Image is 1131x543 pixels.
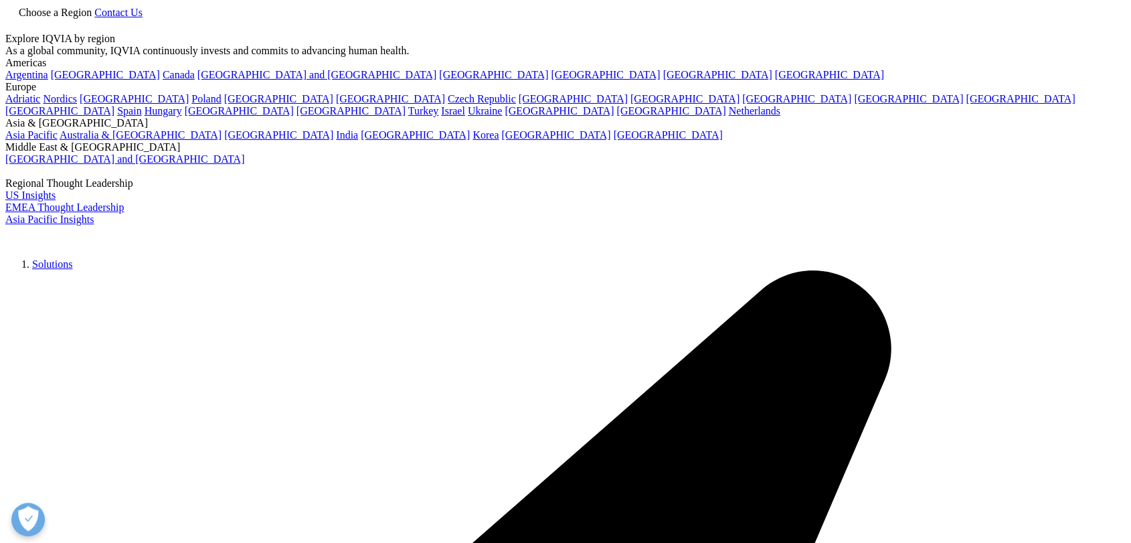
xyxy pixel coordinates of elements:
[551,69,660,80] a: [GEOGRAPHIC_DATA]
[472,129,499,141] a: Korea
[5,177,1126,189] div: Regional Thought Leadership
[5,57,1126,69] div: Americas
[775,69,884,80] a: [GEOGRAPHIC_DATA]
[51,69,160,80] a: [GEOGRAPHIC_DATA]
[408,105,439,117] a: Turkey
[19,7,92,18] span: Choose a Region
[5,189,56,201] a: US Insights
[5,105,114,117] a: [GEOGRAPHIC_DATA]
[5,45,1126,57] div: As a global community, IQVIA continuously invests and commits to advancing human health.
[854,93,963,104] a: [GEOGRAPHIC_DATA]
[296,105,406,117] a: [GEOGRAPHIC_DATA]
[191,93,221,104] a: Poland
[361,129,470,141] a: [GEOGRAPHIC_DATA]
[663,69,772,80] a: [GEOGRAPHIC_DATA]
[80,93,189,104] a: [GEOGRAPHIC_DATA]
[966,93,1075,104] a: [GEOGRAPHIC_DATA]
[742,93,851,104] a: [GEOGRAPHIC_DATA]
[5,33,1126,45] div: Explore IQVIA by region
[519,93,628,104] a: [GEOGRAPHIC_DATA]
[5,117,1126,129] div: Asia & [GEOGRAPHIC_DATA]
[60,129,222,141] a: Australia & [GEOGRAPHIC_DATA]
[94,7,143,18] a: Contact Us
[5,141,1126,153] div: Middle East & [GEOGRAPHIC_DATA]
[630,93,739,104] a: [GEOGRAPHIC_DATA]
[185,105,294,117] a: [GEOGRAPHIC_DATA]
[336,129,358,141] a: India
[336,93,445,104] a: [GEOGRAPHIC_DATA]
[117,105,141,117] a: Spain
[5,69,48,80] a: Argentina
[501,129,610,141] a: [GEOGRAPHIC_DATA]
[614,129,723,141] a: [GEOGRAPHIC_DATA]
[163,69,195,80] a: Canada
[224,129,333,141] a: [GEOGRAPHIC_DATA]
[5,81,1126,93] div: Europe
[145,105,182,117] a: Hungary
[32,258,72,270] a: Solutions
[197,69,436,80] a: [GEOGRAPHIC_DATA] and [GEOGRAPHIC_DATA]
[5,214,94,225] a: Asia Pacific Insights
[468,105,503,117] a: Ukraine
[5,93,40,104] a: Adriatic
[441,105,465,117] a: Israel
[5,153,244,165] a: [GEOGRAPHIC_DATA] and [GEOGRAPHIC_DATA]
[5,129,58,141] a: Asia Pacific
[11,503,45,536] button: Відкрити параметри
[729,105,780,117] a: Netherlands
[616,105,725,117] a: [GEOGRAPHIC_DATA]
[439,69,548,80] a: [GEOGRAPHIC_DATA]
[224,93,333,104] a: [GEOGRAPHIC_DATA]
[448,93,516,104] a: Czech Republic
[505,105,614,117] a: [GEOGRAPHIC_DATA]
[43,93,77,104] a: Nordics
[5,202,124,213] a: EMEA Thought Leadership
[5,226,112,245] img: IQVIA Healthcare Information Technology and Pharma Clinical Research Company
